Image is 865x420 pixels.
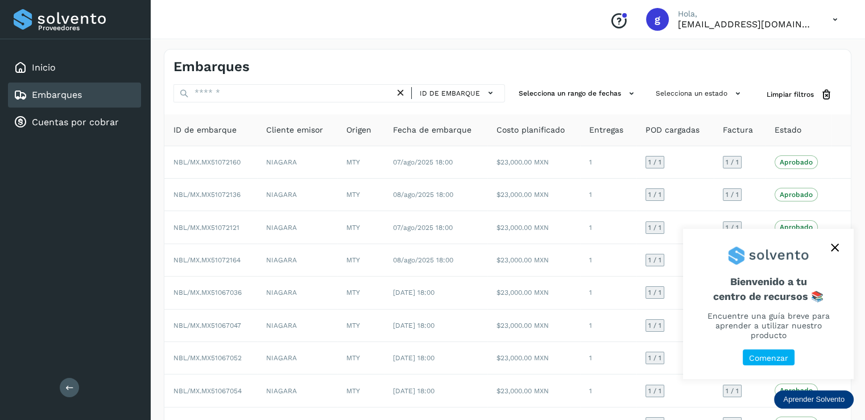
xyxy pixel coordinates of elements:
p: Comenzar [749,353,788,363]
span: [DATE] 18:00 [393,289,434,297]
div: Inicio [8,55,141,80]
span: NBL/MX.MX51072160 [173,158,241,166]
a: Embarques [32,89,82,100]
td: NIAGARA [257,146,337,179]
p: Aprobado [780,158,813,166]
span: Bienvenido a tu [697,275,840,302]
span: 08/ago/2025 18:00 [393,256,453,264]
td: $23,000.00 MXN [487,342,580,374]
button: Comenzar [743,349,794,366]
h4: Embarques [173,59,250,75]
button: ID de embarque [416,85,500,101]
td: $23,000.00 MXN [487,310,580,342]
span: Estado [775,124,801,136]
span: [DATE] 18:00 [393,322,434,330]
td: $23,000.00 MXN [487,211,580,244]
span: 1 / 1 [648,355,661,361]
span: 1 / 1 [726,224,739,231]
button: Selecciona un rango de fechas [514,84,642,103]
span: 07/ago/2025 18:00 [393,158,453,166]
td: 1 [580,146,636,179]
td: $23,000.00 MXN [487,146,580,179]
td: MTY [337,374,383,407]
td: NIAGARA [257,310,337,342]
span: 08/ago/2025 18:00 [393,191,453,199]
span: 1 / 1 [648,224,661,231]
td: 1 [580,179,636,211]
span: 1 / 1 [726,388,739,394]
td: MTY [337,310,383,342]
span: 1 / 1 [648,322,661,329]
div: Embarques [8,83,141,108]
td: 1 [580,310,636,342]
div: Aprender Solvento [683,229,854,379]
span: NBL/MX.MX51067052 [173,354,242,362]
td: NIAGARA [257,342,337,374]
span: 1 / 1 [648,191,661,198]
span: Limpiar filtros [767,89,814,100]
td: NIAGARA [257,179,337,211]
div: Aprender Solvento [774,390,854,409]
p: Aprender Solvento [783,395,845,404]
td: 1 [580,342,636,374]
a: Cuentas por cobrar [32,117,119,127]
td: NIAGARA [257,211,337,244]
td: NIAGARA [257,244,337,277]
span: POD cargadas [645,124,700,136]
p: Aprobado [780,386,813,394]
span: Origen [346,124,371,136]
td: NIAGARA [257,277,337,309]
span: ID de embarque [420,88,480,98]
td: 1 [580,277,636,309]
button: Limpiar filtros [758,84,842,105]
span: Costo planificado [496,124,565,136]
td: MTY [337,244,383,277]
span: NBL/MX.MX51072164 [173,256,241,264]
a: Inicio [32,62,56,73]
td: MTY [337,211,383,244]
span: 07/ago/2025 18:00 [393,224,453,232]
span: 1 / 1 [726,191,739,198]
button: close, [826,239,843,256]
p: Aprobado [780,223,813,231]
span: 1 / 1 [726,159,739,166]
td: 1 [580,211,636,244]
span: NBL/MX.MX51072136 [173,191,241,199]
button: Selecciona un estado [651,84,748,103]
td: MTY [337,277,383,309]
p: centro de recursos 📚 [697,290,840,303]
p: Encuentre una guía breve para aprender a utilizar nuestro producto [697,311,840,340]
td: 1 [580,244,636,277]
span: Cliente emisor [266,124,323,136]
td: 1 [580,374,636,407]
span: 1 / 1 [648,159,661,166]
span: [DATE] 18:00 [393,354,434,362]
td: MTY [337,146,383,179]
span: 1 / 1 [648,289,661,296]
td: MTY [337,342,383,374]
td: NIAGARA [257,374,337,407]
td: $23,000.00 MXN [487,277,580,309]
span: Entregas [589,124,623,136]
span: NBL/MX.MX51067047 [173,322,241,330]
td: MTY [337,179,383,211]
div: Cuentas por cobrar [8,110,141,135]
span: Factura [723,124,753,136]
p: Proveedores [38,24,136,32]
td: $23,000.00 MXN [487,374,580,407]
td: $23,000.00 MXN [487,244,580,277]
td: $23,000.00 MXN [487,179,580,211]
p: Hola, [678,9,814,19]
span: 1 / 1 [648,257,661,263]
p: Aprobado [780,191,813,199]
span: NBL/MX.MX51067036 [173,289,242,297]
span: NBL/MX.MX51072121 [173,224,239,232]
span: 1 / 1 [648,388,661,394]
span: ID de embarque [173,124,237,136]
span: Fecha de embarque [393,124,471,136]
p: gzamora@tyaasa.mx [678,19,814,30]
span: NBL/MX.MX51067054 [173,387,242,395]
span: [DATE] 18:00 [393,387,434,395]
